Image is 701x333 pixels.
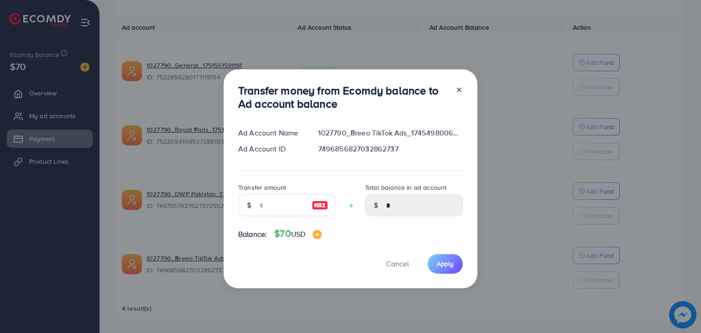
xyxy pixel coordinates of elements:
[231,128,311,138] div: Ad Account Name
[274,228,322,239] h4: $70
[311,144,470,154] div: 7496856827032862737
[311,128,470,138] div: 1027790_Breeo TikTok Ads_1745498006681
[375,254,420,274] button: Cancel
[238,183,286,192] label: Transfer amount
[437,259,454,268] span: Apply
[238,229,267,239] span: Balance:
[313,230,322,239] img: image
[312,200,328,211] img: image
[238,84,448,110] h3: Transfer money from Ecomdy balance to Ad account balance
[231,144,311,154] div: Ad Account ID
[365,183,446,192] label: Total balance in ad account
[428,254,463,274] button: Apply
[291,229,305,239] span: USD
[386,259,409,269] span: Cancel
